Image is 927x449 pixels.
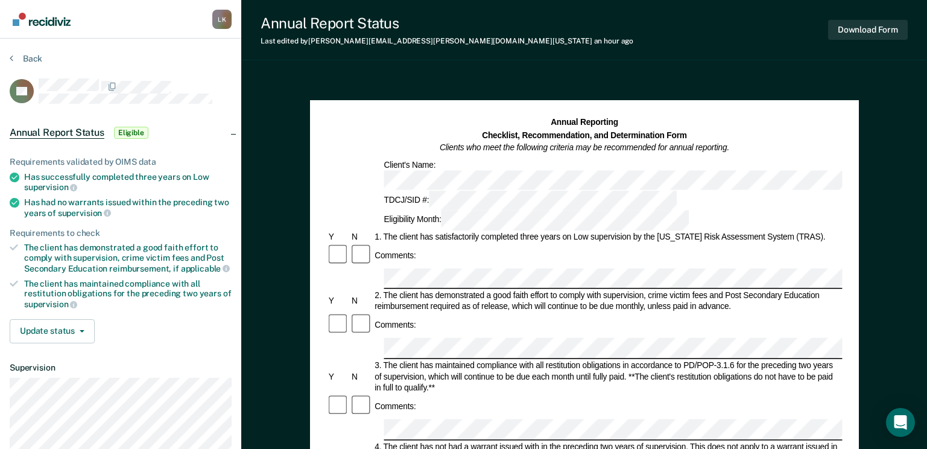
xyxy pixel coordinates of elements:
[326,296,349,307] div: Y
[24,299,77,309] span: supervision
[440,143,729,152] em: Clients who meet the following criteria may be recommended for annual reporting.
[212,10,232,29] div: L K
[10,363,232,373] dt: Supervision
[326,371,349,382] div: Y
[350,371,373,382] div: N
[58,208,111,218] span: supervision
[326,231,349,242] div: Y
[10,53,42,64] button: Back
[212,10,232,29] button: Profile dropdown button
[24,243,232,273] div: The client has demonstrated a good faith effort to comply with supervision, crime victim fees and...
[24,182,77,192] span: supervision
[261,14,633,32] div: Annual Report Status
[13,13,71,26] img: Recidiviz
[181,264,230,273] span: applicable
[350,296,373,307] div: N
[350,231,373,242] div: N
[382,191,678,211] div: TDCJ/SID #:
[594,37,634,45] span: an hour ago
[886,408,915,437] div: Open Intercom Messenger
[373,360,842,393] div: 3. The client has maintained compliance with all restitution obligations in accordance to PD/POP-...
[373,290,842,313] div: 2. The client has demonstrated a good faith effort to comply with supervision, crime victim fees ...
[373,231,842,242] div: 1. The client has satisfactorily completed three years on Low supervision by the [US_STATE] Risk ...
[24,172,232,193] div: Has successfully completed three years on Low
[10,157,232,167] div: Requirements validated by OIMS data
[551,118,618,127] strong: Annual Reporting
[373,250,417,261] div: Comments:
[114,127,148,139] span: Eligible
[10,228,232,238] div: Requirements to check
[373,401,417,412] div: Comments:
[373,320,417,331] div: Comments:
[10,127,104,139] span: Annual Report Status
[828,20,908,40] button: Download Form
[10,319,95,343] button: Update status
[382,211,691,231] div: Eligibility Month:
[482,130,687,139] strong: Checklist, Recommendation, and Determination Form
[24,197,232,218] div: Has had no warrants issued within the preceding two years of
[24,279,232,310] div: The client has maintained compliance with all restitution obligations for the preceding two years of
[261,37,633,45] div: Last edited by [PERSON_NAME][EMAIL_ADDRESS][PERSON_NAME][DOMAIN_NAME][US_STATE]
